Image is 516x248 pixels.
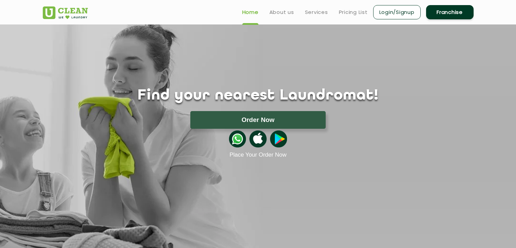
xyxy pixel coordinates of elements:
img: whatsappicon.png [229,130,246,147]
a: Login/Signup [373,5,421,19]
h1: Find your nearest Laundromat! [38,87,479,104]
a: Place Your Order Now [229,152,286,158]
a: Franchise [426,5,474,19]
img: playstoreicon.png [270,130,287,147]
a: Pricing List [339,8,368,16]
img: apple-icon.png [249,130,266,147]
a: About us [269,8,294,16]
img: UClean Laundry and Dry Cleaning [43,6,88,19]
a: Services [305,8,328,16]
a: Home [242,8,259,16]
button: Order Now [190,111,326,129]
